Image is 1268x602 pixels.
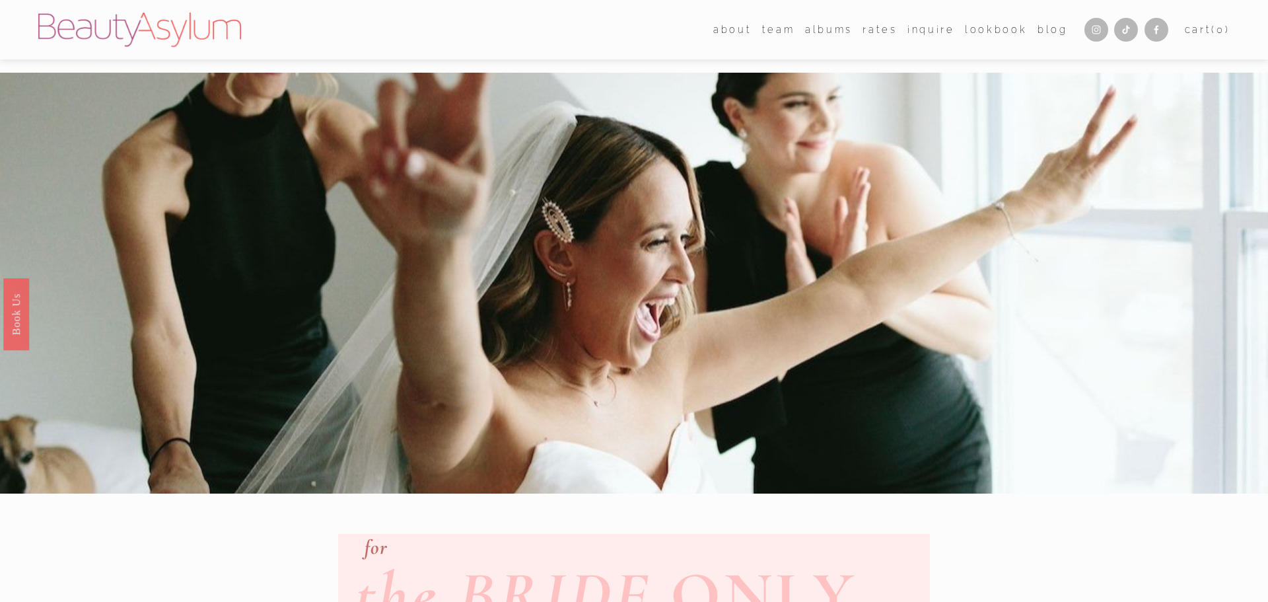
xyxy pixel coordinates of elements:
[1211,24,1230,35] span: ( )
[762,21,795,38] span: team
[1038,20,1068,39] a: Blog
[3,278,29,350] a: Book Us
[1185,21,1230,38] a: 0 items in cart
[762,20,795,39] a: folder dropdown
[1084,18,1108,42] a: Instagram
[1145,18,1168,42] a: Facebook
[713,20,752,39] a: folder dropdown
[805,20,853,39] a: albums
[38,13,241,47] img: Beauty Asylum | Bridal Hair &amp; Makeup Charlotte &amp; Atlanta
[1216,24,1225,35] span: 0
[907,20,955,39] a: Inquire
[965,20,1027,39] a: Lookbook
[713,21,752,38] span: about
[1114,18,1138,42] a: TikTok
[365,535,388,560] em: for
[863,20,897,39] a: Rates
